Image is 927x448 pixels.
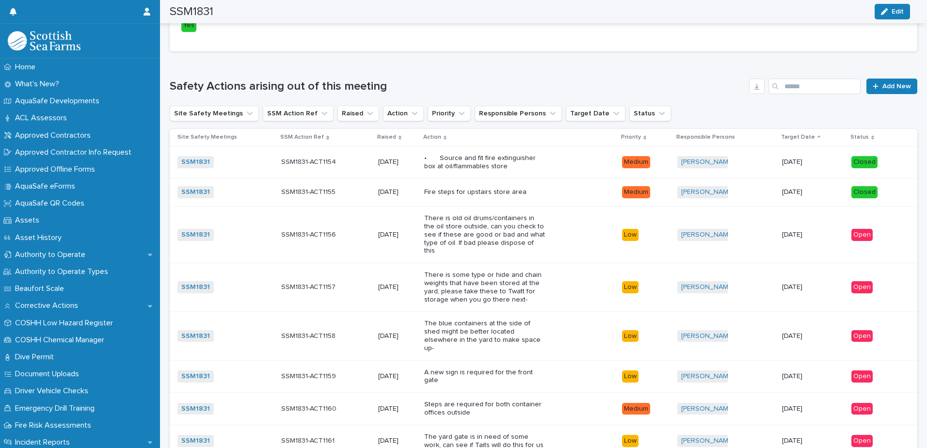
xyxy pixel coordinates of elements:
input: Search [768,79,861,94]
p: Emergency Drill Training [11,404,102,413]
p: Incident Reports [11,438,78,447]
p: SSM1831-ACT1155 [281,186,337,196]
p: [DATE] [378,283,416,291]
p: [DATE] [782,158,843,166]
p: The blue containers at the side of shed might be better located elsewhere in the yard to make spa... [424,320,545,352]
p: Responsible Persons [676,132,735,143]
button: Edit [875,4,910,19]
p: Corrective Actions [11,301,86,310]
div: Low [622,281,639,293]
p: [DATE] [378,188,416,196]
p: [DATE] [782,283,843,291]
p: There is some type or hide and chain weights that have been stored at the yard, please take these... [424,271,545,304]
p: Steps are required for both container offices outside [424,400,545,417]
a: SSM1831 [181,372,210,381]
a: [PERSON_NAME] [681,188,734,196]
button: Priority [428,106,471,121]
p: AquaSafe QR Codes [11,199,92,208]
a: [PERSON_NAME] [681,437,734,445]
p: Beaufort Scale [11,284,72,293]
p: SSM1831-ACT1160 [281,403,338,413]
div: Medium [622,186,650,198]
p: SSM1831-ACT1156 [281,229,338,239]
a: Add New [866,79,917,94]
tr: SSM1831 SSM1831-ACT1160SSM1831-ACT1160 [DATE]Steps are required for both container offices outsid... [170,393,917,425]
p: Asset History [11,233,69,242]
p: COSHH Low Hazard Register [11,319,121,328]
p: SSM1831-ACT1158 [281,330,337,340]
div: Medium [622,403,650,415]
p: COSHH Chemical Manager [11,336,112,345]
p: Status [850,132,869,143]
div: Open [851,281,873,293]
p: [DATE] [782,231,843,239]
p: Approved Offline Forms [11,165,103,174]
a: SSM1831 [181,188,210,196]
h1: Safety Actions arising out of this meeting [170,80,745,94]
button: Action [383,106,424,121]
p: There is old oil drums/containers in the oil store outside, can you check to see if these are goo... [424,214,545,255]
p: SSM Action Ref [280,132,324,143]
p: Fire Risk Assessments [11,421,99,430]
p: Dive Permit [11,352,62,362]
p: ACL Assessors [11,113,75,123]
p: Assets [11,216,47,225]
p: Authority to Operate [11,250,93,259]
p: AquaSafe Developments [11,96,107,106]
p: Raised [377,132,396,143]
a: [PERSON_NAME] [681,332,734,340]
div: Low [622,229,639,241]
tr: SSM1831 SSM1831-ACT1157SSM1831-ACT1157 [DATE]There is some type or hide and chain weights that ha... [170,263,917,312]
div: Open [851,403,873,415]
p: [DATE] [378,158,416,166]
p: SSM1831-ACT1157 [281,281,337,291]
p: [DATE] [378,231,416,239]
p: SSM1831-ACT1154 [281,156,338,166]
p: Document Uploads [11,369,87,379]
button: Site Safety Meetings [170,106,259,121]
h2: SSM1831 [170,5,213,19]
tr: SSM1831 SSM1831-ACT1155SSM1831-ACT1155 [DATE]Fire steps for upstairs store areaMedium[PERSON_NAME... [170,178,917,207]
span: Add New [882,83,911,90]
p: Driver Vehicle Checks [11,386,96,396]
a: [PERSON_NAME] [681,405,734,413]
p: Site Safety Meetings [177,132,237,143]
div: Open [851,370,873,383]
p: [DATE] [782,372,843,381]
p: SSM1831-ACT1159 [281,370,338,381]
p: Priority [621,132,641,143]
button: Raised [337,106,379,121]
a: SSM1831 [181,283,210,291]
div: Open [851,229,873,241]
div: Open [851,435,873,447]
div: Open [851,330,873,342]
a: SSM1831 [181,437,210,445]
tr: SSM1831 SSM1831-ACT1159SSM1831-ACT1159 [DATE]A new sign is required for the front gateLow[PERSON_... [170,360,917,393]
a: [PERSON_NAME] [681,372,734,381]
p: • Source and fit fire extinguisher box at oil/flammables store [424,154,545,171]
div: Low [622,370,639,383]
a: [PERSON_NAME] [681,231,734,239]
tr: SSM1831 SSM1831-ACT1156SSM1831-ACT1156 [DATE]There is old oil drums/containers in the oil store o... [170,207,917,263]
p: [DATE] [378,437,416,445]
div: Closed [851,156,878,168]
a: [PERSON_NAME] [681,283,734,291]
p: A new sign is required for the front gate [424,368,545,385]
tr: SSM1831 SSM1831-ACT1154SSM1831-ACT1154 [DATE]• Source and fit fire extinguisher box at oil/flamma... [170,146,917,178]
p: [DATE] [782,188,843,196]
div: Medium [622,156,650,168]
p: Fire steps for upstairs store area [424,188,545,196]
div: Closed [851,186,878,198]
div: Low [622,330,639,342]
a: [PERSON_NAME] [681,158,734,166]
p: What's New? [11,80,67,89]
p: [DATE] [378,332,416,340]
button: Status [629,106,671,121]
a: SSM1831 [181,332,210,340]
img: bPIBxiqnSb2ggTQWdOVV [8,31,80,50]
div: Yes [181,18,196,32]
p: SSM1831-ACT1161 [281,435,336,445]
p: [DATE] [782,437,843,445]
tr: SSM1831 SSM1831-ACT1158SSM1831-ACT1158 [DATE]The blue containers at the side of shed might be bet... [170,312,917,360]
p: [DATE] [378,372,416,381]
